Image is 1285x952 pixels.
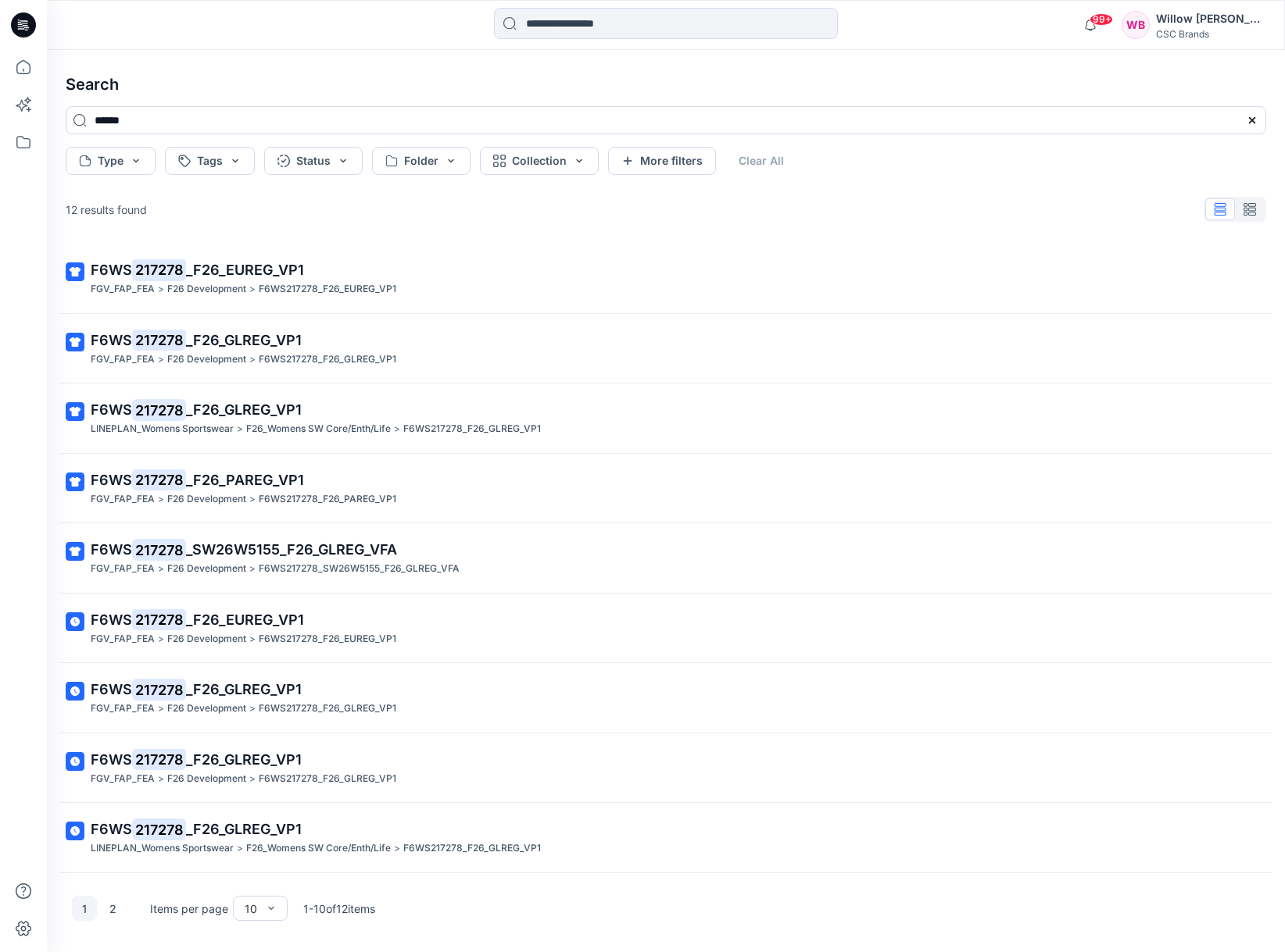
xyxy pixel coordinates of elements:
div: Willow [PERSON_NAME] [1156,9,1265,28]
p: > [158,281,164,298]
p: F6WS217278_F26_GLREG_VP1 [403,421,541,437]
p: FGV_FAP_FEA [91,561,155,577]
p: F6WS217278_F26_PAREG_VP1 [259,491,396,508]
span: F6WS [91,681,132,697]
p: F6WS217278_F26_EUREG_VP1 [259,281,396,298]
span: _F26_PAREG_VP1 [186,472,304,488]
p: > [158,701,164,717]
span: 99+ [1090,13,1113,26]
p: > [249,771,256,787]
div: CSC Brands [1156,28,1265,40]
p: F26 Development [167,351,246,368]
span: F6WS [91,262,132,278]
p: F26_Womens SW Core/Enth/Life [246,840,391,857]
mark: 217278 [132,608,186,630]
button: Folder [372,147,471,175]
button: Status [264,147,363,175]
p: FGV_FAP_FEA [91,491,155,508]
p: FGV_FAP_FEA [91,771,155,787]
a: F6WS217278_F26_EUREG_VP1FGV_FAP_FEA>F26 Development>F6WS217278_F26_EUREG_VP1 [56,600,1276,657]
p: LINEPLAN_Womens Sportswear [91,421,234,437]
p: F26 Development [167,281,246,298]
a: F6WS217278_F26_GLREG_VP1FGV_FAP_FEA>F26 Development>F6WS217278_F26_GLREG_VP1 [56,740,1276,797]
p: > [249,281,256,298]
span: _SW26W5155_F26_GLREG_VFA [186,541,397,558]
p: F6WS217278_F26_GLREG_VP1 [259,771,396,787]
a: F6WS217278_SW26W5155_F26_GLREG_VFAFGV_FAP_FEA>F26 Development>F6WS217278_SW26W5155_F26_GLREG_VFA [56,529,1276,587]
p: > [158,561,164,577]
mark: 217278 [132,399,186,421]
span: F6WS [91,611,132,628]
p: 1 - 10 of 12 items [303,900,375,917]
mark: 217278 [132,748,186,770]
p: F26 Development [167,491,246,508]
button: Type [66,147,156,175]
a: F6WS217278_F26_EUREG_VP1FGV_FAP_FEA>F26 Development>F6WS217278_F26_EUREG_VP1 [56,250,1276,307]
span: _F26_EUREG_VP1 [186,611,304,628]
button: More filters [608,147,716,175]
p: F6WS217278_F26_EUREG_VP1 [259,631,396,647]
p: 12 results found [66,201,147,218]
p: > [158,631,164,647]
p: > [237,840,243,857]
button: Collection [480,147,599,175]
mark: 217278 [132,469,186,490]
button: 2 [100,896,125,921]
p: > [394,421,400,437]
p: > [237,421,243,437]
p: F26 Development [167,771,246,787]
span: F6WS [91,401,132,418]
p: F6WS217278_F26_GLREG_VP1 [259,351,396,368]
p: F6WS217278_SW26W5155_F26_GLREG_VFA [259,561,460,577]
p: F26 Development [167,701,246,717]
button: 1 [72,896,97,921]
h4: Search [53,62,1279,106]
p: F26 Development [167,561,246,577]
span: F6WS [91,821,132,837]
p: > [394,840,400,857]
span: F6WS [91,332,132,348]
mark: 217278 [132,539,186,561]
a: F6WS217278_F26_GLREG_VP1FGV_FAP_FEA>F26 Development>F6WS217278_F26_GLREG_VP1 [56,669,1276,726]
p: > [158,491,164,508]
span: _F26_GLREG_VP1 [186,332,302,348]
mark: 217278 [132,679,186,701]
p: F6WS217278_F26_GLREG_VP1 [403,840,541,857]
a: F6WS217278_F26_GLREG_VP1LINEPLAN_Womens Sportswear>F26_Womens SW Core/Enth/Life>F6WS217278_F26_GL... [56,390,1276,447]
p: LINEPLAN_Womens Sportswear [91,840,234,857]
div: 10 [245,900,257,917]
span: F6WS [91,472,132,488]
p: > [249,491,256,508]
p: FGV_FAP_FEA [91,351,155,368]
p: Items per page [150,900,228,917]
p: > [249,351,256,368]
p: > [249,561,256,577]
button: Tags [165,147,255,175]
a: F6WS217278_F26_GLREG_VP1LINEPLAN_Womens Sportswear>F26_Womens SW Core/Enth/Life>F6WS217278_F26_GL... [56,809,1276,866]
span: _F26_GLREG_VP1 [186,401,302,418]
mark: 217278 [132,329,186,351]
p: F26 Development [167,631,246,647]
p: F26_Womens SW Core/Enth/Life [246,421,391,437]
mark: 217278 [132,818,186,840]
div: WB [1122,11,1150,39]
p: > [158,771,164,787]
p: F6WS217278_F26_GLREG_VP1 [259,701,396,717]
span: _F26_GLREG_VP1 [186,751,302,768]
p: FGV_FAP_FEA [91,631,155,647]
a: F6WS217278_F26_PAREG_VP1FGV_FAP_FEA>F26 Development>F6WS217278_F26_PAREG_VP1 [56,460,1276,517]
span: _F26_EUREG_VP1 [186,262,304,278]
span: F6WS [91,541,132,558]
p: FGV_FAP_FEA [91,281,155,298]
p: > [249,701,256,717]
mark: 217278 [132,259,186,280]
span: _F26_GLREG_VP1 [186,821,302,837]
p: FGV_FAP_FEA [91,701,155,717]
p: > [249,631,256,647]
span: F6WS [91,751,132,768]
span: _F26_GLREG_VP1 [186,681,302,697]
p: > [158,351,164,368]
a: F6WS217278_F26_GLREG_VP1FGV_FAP_FEA>F26 Development>F6WS217278_F26_GLREG_VP1 [56,320,1276,377]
